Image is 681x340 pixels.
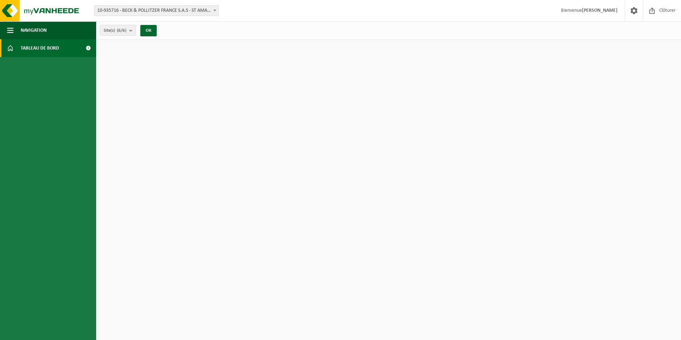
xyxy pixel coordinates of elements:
span: 10-935716 - BECK & POLLITZER FRANCE S.A.S - ST AMAND LES EAUX [94,5,219,16]
span: 10-935716 - BECK & POLLITZER FRANCE S.A.S - ST AMAND LES EAUX [94,6,218,16]
button: OK [140,25,157,36]
count: (6/6) [117,28,126,33]
span: Site(s) [104,25,126,36]
button: Site(s)(6/6) [100,25,136,36]
span: Tableau de bord [21,39,59,57]
strong: [PERSON_NAME] [582,8,618,13]
span: Navigation [21,21,47,39]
